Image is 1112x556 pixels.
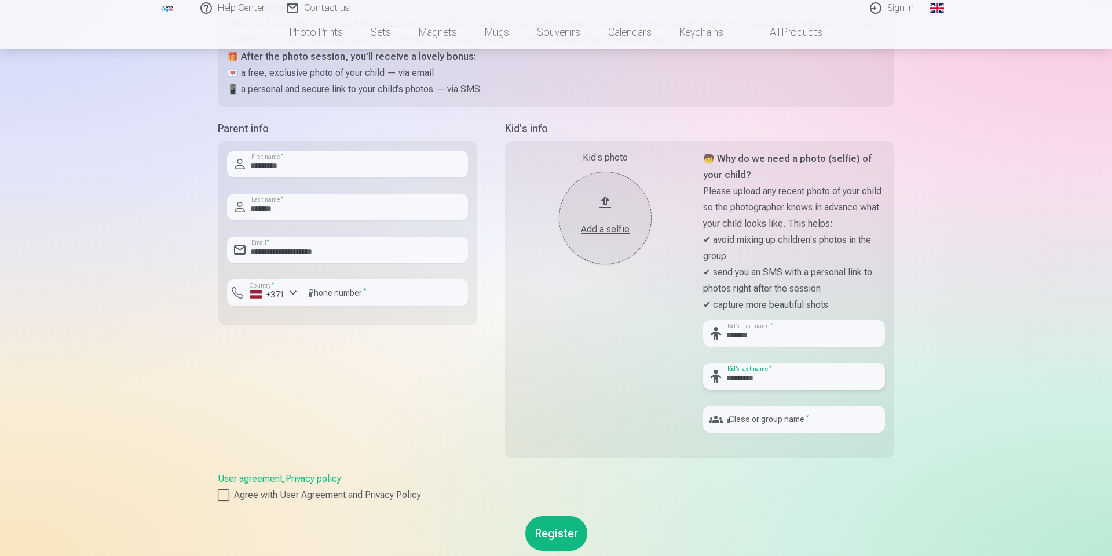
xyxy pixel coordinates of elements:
p: 📱 a personal and secure link to your child’s photos — via SMS [227,81,885,97]
div: , [218,472,894,502]
a: Souvenirs [523,16,594,49]
div: Add a selfie [570,223,640,237]
button: Add a selfie [559,172,652,264]
a: User agreement [218,473,283,484]
p: ✔ avoid mixing up children's photos in the group [703,232,885,264]
strong: 🧒 Why do we need a photo (selfie) of your child? [703,153,872,180]
p: Please upload any recent photo of your child so the photographer knows in advance what your child... [703,183,885,232]
button: Register [525,516,587,551]
div: +371 [250,289,285,300]
strong: 🎁 After the photo session, you’ll receive a lovely bonus: [227,51,476,62]
a: Mugs [471,16,523,49]
p: 💌 a free, exclusive photo of your child — via email [227,65,885,81]
a: Keychains [665,16,737,49]
button: Country*+371 [227,279,302,306]
h5: Parent info [218,121,477,137]
label: Agree with User Agreement and Privacy Policy [218,488,894,502]
a: Sets [357,16,405,49]
p: ✔ send you an SMS with a personal link to photos right after the session [703,264,885,297]
a: Calendars [594,16,665,49]
label: Country [246,281,278,290]
h5: Kid's info [505,121,894,137]
a: Photo prints [276,16,357,49]
a: Privacy policy [286,473,341,484]
div: Kid's photo [514,151,696,165]
a: All products [737,16,836,49]
p: ✔ capture more beautiful shots [703,297,885,313]
img: /fa1 [161,5,174,12]
a: Magnets [405,16,471,49]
